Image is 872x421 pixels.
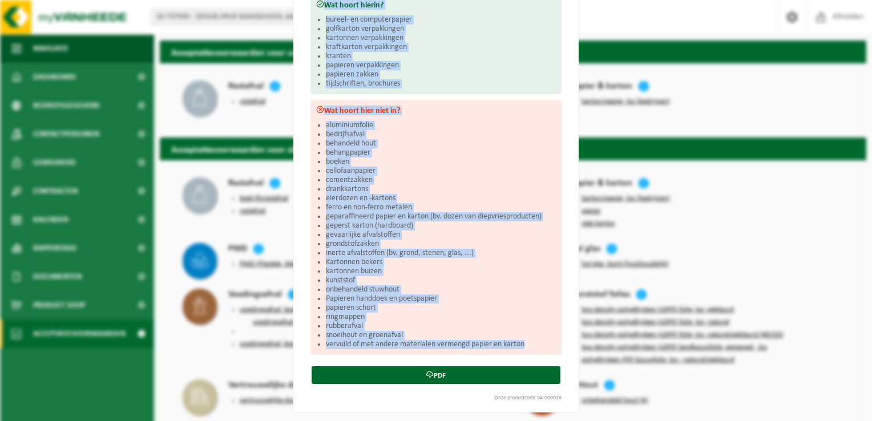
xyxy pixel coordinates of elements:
li: kartonnen buizen [326,267,556,276]
li: onbehandeld stuwhout [326,285,556,294]
li: geparaffineerd papier en karton (bv. dozen van diepvriesproducten) [326,212,556,221]
li: cellofaanpapier [326,167,556,176]
li: inerte afvalstoffen (bv. grond, stenen, glas, ...) [326,249,556,258]
li: vervuild of met andere materialen vermengd papier en karton [326,340,556,349]
li: kraftkarton verpakkingen [326,43,556,52]
li: kartonnen verpakkingen [326,34,556,43]
li: Kartonnen bekers [326,258,556,267]
li: behandeld hout [326,139,556,148]
li: tijdschriften, brochures [326,79,556,88]
li: aluminiumfolie [326,121,556,130]
li: boeken [326,157,556,167]
li: drankkartons [326,185,556,194]
li: behangpapier [326,148,556,157]
li: ferro en non-ferro metalen [326,203,556,212]
li: geperst karton (hardboard) [326,221,556,230]
li: ringmappen [326,313,556,322]
li: papieren schort [326,303,556,313]
li: golfkarton verpakkingen [326,25,556,34]
li: Papieren handdoek en poetspapier [326,294,556,303]
li: bedrijfsafval [326,130,556,139]
li: gevaarlijke afvalstoffen [326,230,556,240]
li: eierdozen en -kartons [326,194,556,203]
a: PDF [312,366,560,384]
li: papieren verpakkingen [326,61,556,70]
li: papieren zakken [326,70,556,79]
li: cementzakken [326,176,556,185]
li: kranten [326,52,556,61]
li: grondstofzakken [326,240,556,249]
li: rubberafval [326,322,556,331]
li: kunststof [326,276,556,285]
h3: Wat hoort hier niet in? [316,106,556,115]
div: Onze productcode:04-000026 [305,395,567,401]
li: bureel- en computerpapier [326,15,556,25]
li: snoeihout en groenafval [326,331,556,340]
